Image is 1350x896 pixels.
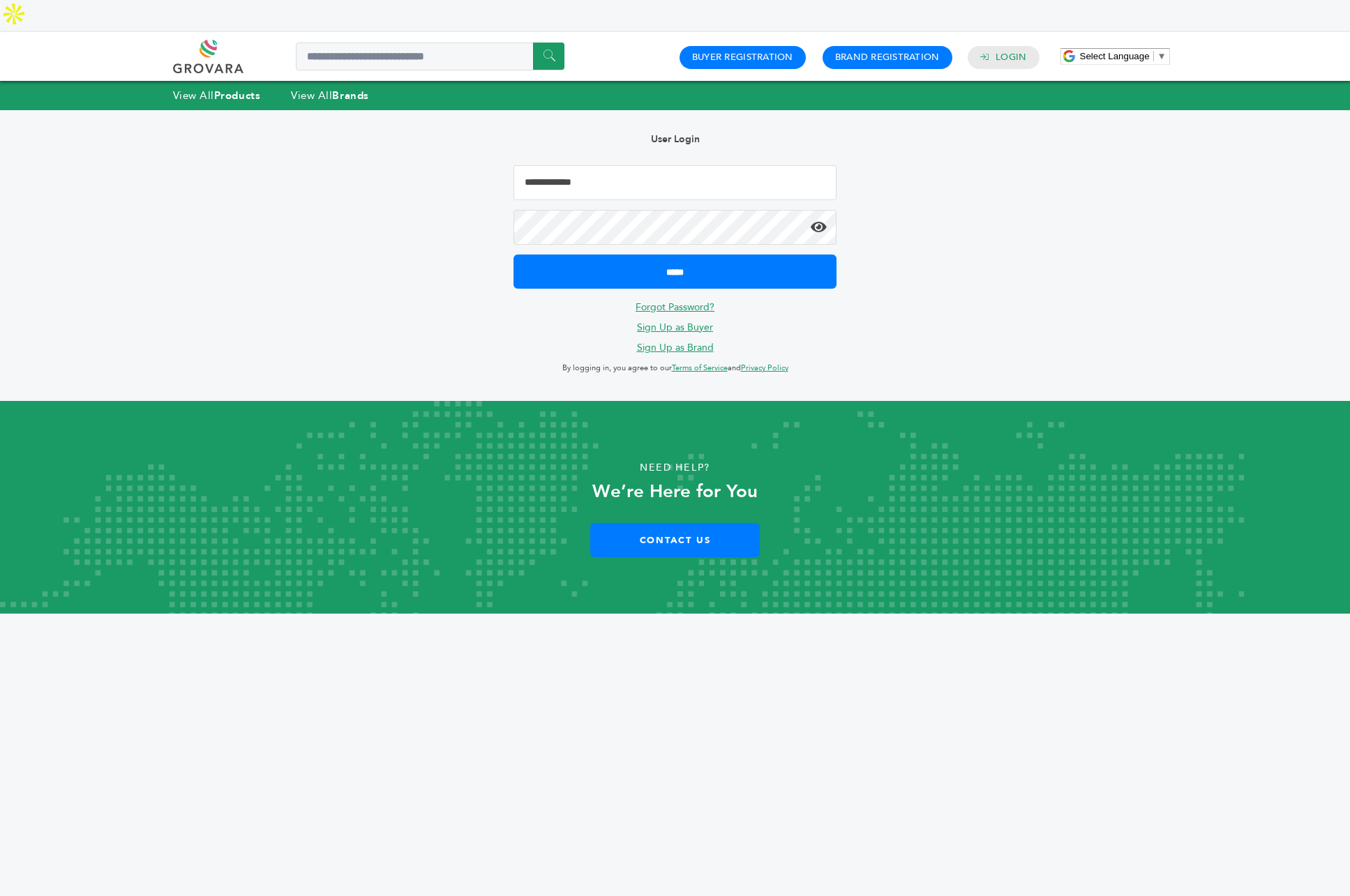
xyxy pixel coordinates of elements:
a: Sign Up as Brand [637,341,714,354]
a: Buyer Registration [692,51,793,63]
span: Select Language [1080,51,1150,61]
a: Brand Registration [835,51,940,63]
span: ​ [1153,51,1154,61]
input: Password [513,210,837,245]
a: Login [996,51,1026,63]
a: Forgot Password? [636,301,714,314]
input: Email Address [513,165,837,200]
strong: Products [214,89,260,102]
b: User Login [651,132,700,146]
span: ▼ [1157,51,1167,61]
a: Sign Up as Buyer [637,321,713,334]
strong: We’re Here for You [592,479,758,504]
a: View AllBrands [291,89,369,102]
strong: Brands [332,89,368,102]
input: Search a product or brand... [296,43,564,70]
p: By logging in, you agree to our and [513,360,837,377]
a: View AllProducts [173,89,261,102]
a: Select Language​ [1080,51,1167,61]
a: Terms of Service [672,363,728,373]
a: Privacy Policy [741,363,788,373]
a: Contact Us [590,523,760,557]
p: Need Help? [68,457,1283,478]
